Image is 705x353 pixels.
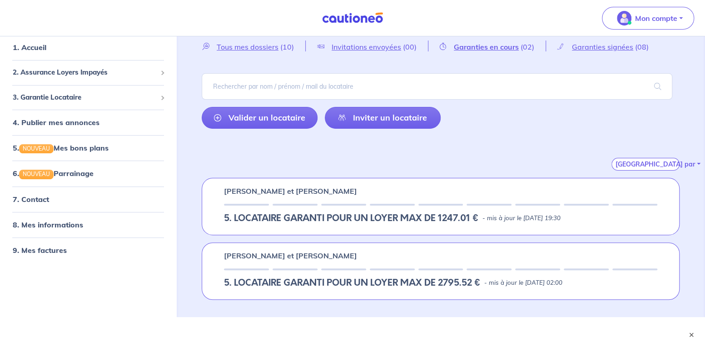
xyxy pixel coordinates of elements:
[572,42,633,51] span: Garanties signées
[4,216,173,234] div: 8. Mes informations
[4,38,173,56] div: 1. Accueil
[602,7,694,30] button: illu_account_valid_menu.svgMon compte
[617,11,631,25] img: illu_account_valid_menu.svg
[224,186,357,197] p: [PERSON_NAME] et [PERSON_NAME]
[482,214,561,223] p: - mis à jour le [DATE] 19:30
[403,42,417,51] span: (00)
[643,74,672,99] span: search
[611,158,680,171] button: [GEOGRAPHIC_DATA] par
[635,13,677,24] p: Mon compte
[13,220,83,229] a: 8. Mes informations
[4,241,173,259] div: 9. Mes factures
[202,107,318,129] a: Valider un locataire
[217,42,278,51] span: Tous mes dossiers
[224,250,357,261] p: [PERSON_NAME] et [PERSON_NAME]
[4,190,173,208] div: 7. Contact
[4,164,173,182] div: 6.NOUVEAUParrainage
[13,195,49,204] a: 7. Contact
[224,277,481,288] h5: 5. LOCATAIRE GARANTI POUR UN LOYER MAX DE 2795.52 €
[318,12,387,24] img: Cautioneo
[635,42,649,51] span: (08)
[332,42,401,51] span: Invitations envoyées
[13,118,99,127] a: 4. Publier mes annonces
[454,42,519,51] span: Garanties en cours
[224,277,657,288] div: state: RENTER-PROPERTY-IN-PROGRESS, Context: NOT-LESSOR,IN-LANDLORD
[4,89,173,106] div: 3. Garantie Locataire
[325,107,441,129] a: Inviter un locataire
[13,143,109,152] a: 5.NOUVEAUMes bons plans
[13,246,67,255] a: 9. Mes factures
[202,42,305,51] a: Tous mes dossiers(10)
[521,42,534,51] span: (02)
[4,113,173,131] div: 4. Publier mes annonces
[13,67,157,78] span: 2. Assurance Loyers Impayés
[4,139,173,157] div: 5.NOUVEAUMes bons plans
[13,43,46,52] a: 1. Accueil
[306,42,428,51] a: Invitations envoyées(00)
[687,330,696,339] button: ×
[484,278,562,287] p: - mis à jour le [DATE] 02:00
[428,42,546,51] a: Garanties en cours(02)
[13,92,157,103] span: 3. Garantie Locataire
[4,64,173,81] div: 2. Assurance Loyers Impayés
[224,213,657,224] div: state: RENTER-PROPERTY-IN-PROGRESS, Context: NOT-LESSOR,IN-LANDLORD
[546,42,660,51] a: Garanties signées(08)
[13,169,94,178] a: 6.NOUVEAUParrainage
[202,73,672,100] input: Rechercher par nom / prénom / mail du locataire
[280,42,294,51] span: (10)
[224,213,479,224] h5: 5. LOCATAIRE GARANTI POUR UN LOYER MAX DE 1247.01 €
